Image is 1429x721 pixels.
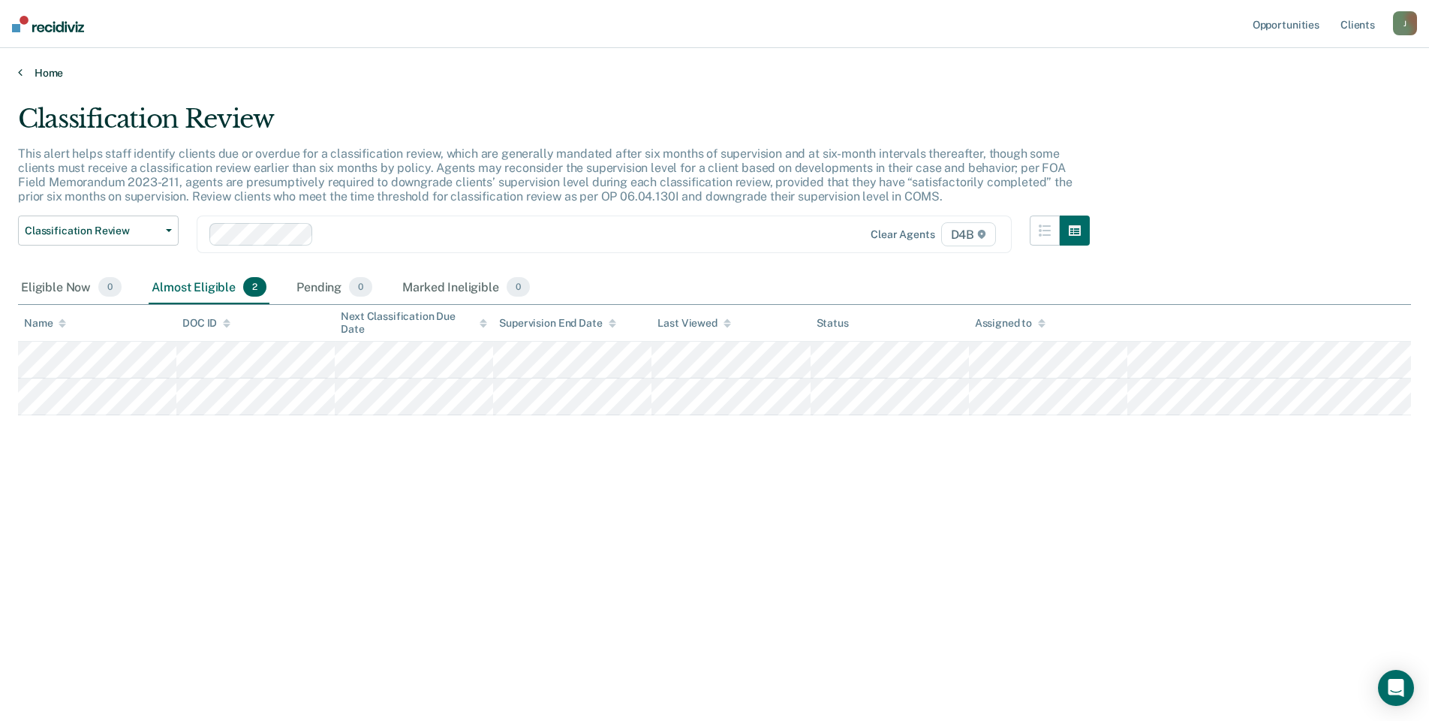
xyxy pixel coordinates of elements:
[243,277,266,297] span: 2
[293,271,375,304] div: Pending0
[817,317,849,330] div: Status
[507,277,530,297] span: 0
[499,317,615,330] div: Supervision End Date
[941,222,996,246] span: D4B
[975,317,1045,330] div: Assigned to
[399,271,533,304] div: Marked Ineligible0
[18,216,179,246] button: Classification Review
[349,277,372,297] span: 0
[1378,670,1414,706] div: Open Intercom Messenger
[18,146,1073,204] p: This alert helps staff identify clients due or overdue for a classification review, which are gen...
[98,277,122,297] span: 0
[18,271,125,304] div: Eligible Now0
[18,66,1411,80] a: Home
[657,317,730,330] div: Last Viewed
[1393,11,1417,35] button: J
[18,104,1090,146] div: Classification Review
[341,310,487,336] div: Next Classification Due Date
[25,225,160,237] span: Classification Review
[149,271,269,304] div: Almost Eligible2
[871,228,934,241] div: Clear agents
[12,16,84,32] img: Recidiviz
[24,317,66,330] div: Name
[182,317,230,330] div: DOC ID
